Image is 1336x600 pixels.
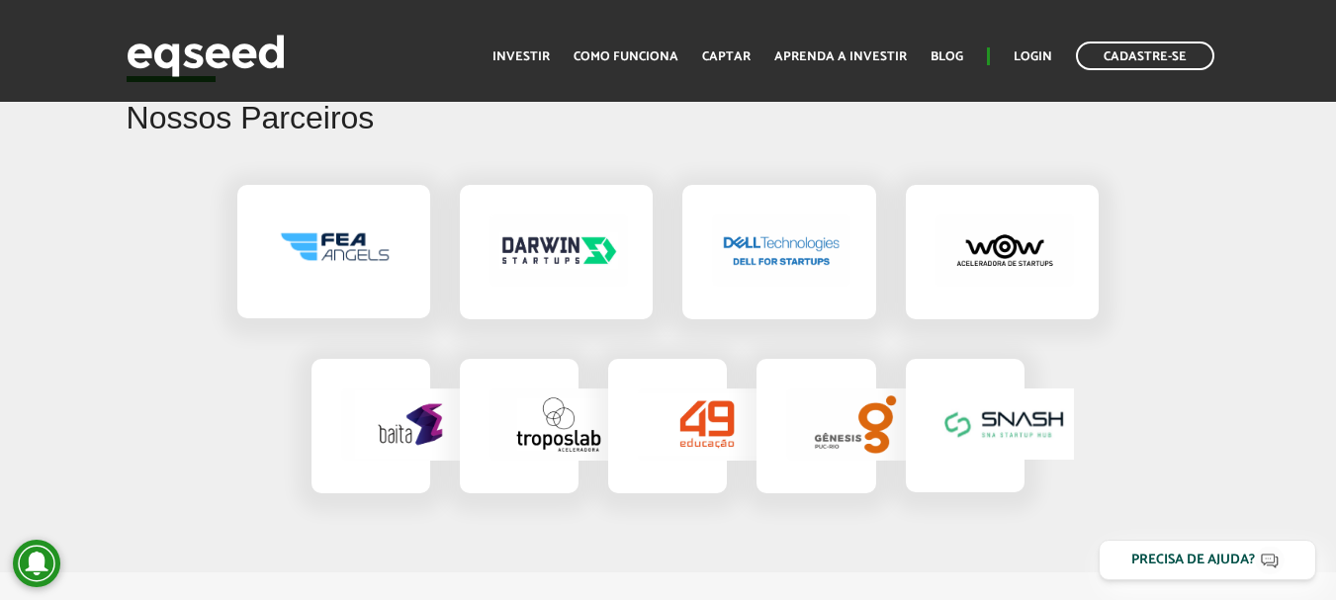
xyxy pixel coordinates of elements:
[490,214,628,287] img: Parceiro 2
[267,214,405,286] img: Parceiro 1
[127,30,285,82] img: EqSeed
[935,214,1074,287] img: Parceiro 4
[774,50,907,63] a: Aprenda a investir
[341,388,480,461] img: Parceiro 5
[931,50,963,63] a: Blog
[935,388,1074,460] img: Parceiro 9
[492,50,550,63] a: Investir
[490,388,628,461] img: Parceiro 6
[1076,42,1214,70] a: Cadastre-se
[127,101,1210,165] h2: Nossos Parceiros
[786,388,925,461] img: Parceiro 8
[712,214,850,287] img: Parceiro 3
[1014,50,1052,63] a: Login
[638,388,776,461] img: Parceiro 7
[574,50,678,63] a: Como funciona
[702,50,751,63] a: Captar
